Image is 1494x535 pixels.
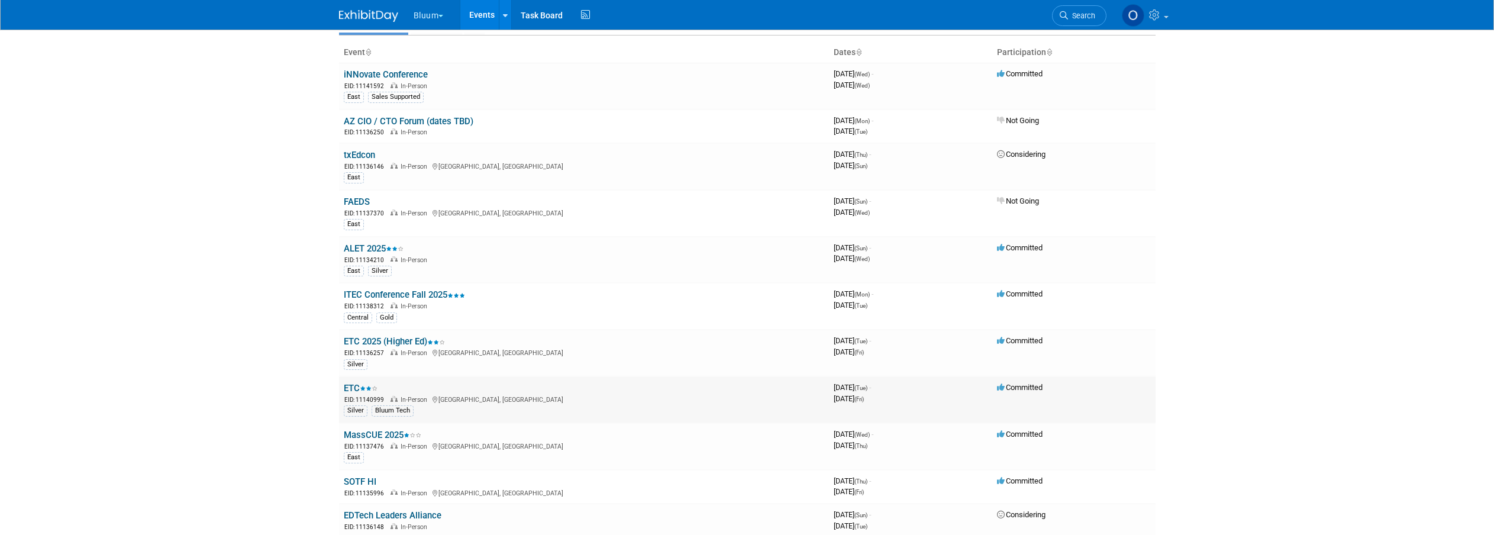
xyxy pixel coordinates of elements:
span: EID: 11137370 [344,210,389,217]
div: Silver [368,266,392,276]
span: - [869,243,871,252]
span: (Tue) [854,302,867,309]
img: In-Person Event [391,210,398,215]
span: Not Going [997,196,1039,205]
span: (Tue) [854,523,867,530]
div: Silver [344,405,367,416]
img: In-Person Event [391,82,398,88]
a: EDTech Leaders Alliance [344,510,441,521]
span: In-Person [401,349,431,357]
span: - [869,383,871,392]
span: EID: 11141592 [344,83,389,89]
img: In-Person Event [391,163,398,169]
img: In-Person Event [391,443,398,449]
span: [DATE] [834,336,871,345]
span: Committed [997,289,1043,298]
span: EID: 11136148 [344,524,389,530]
span: (Thu) [854,478,867,485]
a: Sort by Start Date [856,47,861,57]
a: Sort by Event Name [365,47,371,57]
span: (Tue) [854,338,867,344]
div: East [344,219,364,230]
span: Committed [997,430,1043,439]
div: Central [344,312,372,323]
span: Search [1068,11,1095,20]
span: EID: 11138312 [344,303,389,310]
div: [GEOGRAPHIC_DATA], [GEOGRAPHIC_DATA] [344,394,824,404]
span: - [869,336,871,345]
span: (Wed) [854,431,870,438]
span: (Wed) [854,71,870,78]
span: [DATE] [834,116,873,125]
span: Considering [997,510,1046,519]
a: MassCUE 2025 [344,430,421,440]
span: (Tue) [854,385,867,391]
a: ITEC Conference Fall 2025 [344,289,465,300]
span: [DATE] [834,430,873,439]
img: In-Person Event [391,489,398,495]
span: (Wed) [854,210,870,216]
span: EID: 11134210 [344,257,389,263]
span: [DATE] [834,208,870,217]
span: (Thu) [854,152,867,158]
span: In-Person [401,163,431,170]
span: Committed [997,69,1043,78]
a: ETC [344,383,377,394]
span: EID: 11135996 [344,490,389,497]
img: ExhibitDay [339,10,398,22]
span: Committed [997,243,1043,252]
span: - [869,150,871,159]
a: Sort by Participation Type [1046,47,1052,57]
span: [DATE] [834,394,864,403]
div: [GEOGRAPHIC_DATA], [GEOGRAPHIC_DATA] [344,488,824,498]
span: Committed [997,336,1043,345]
span: [DATE] [834,161,867,170]
span: - [869,476,871,485]
span: (Fri) [854,489,864,495]
span: (Sun) [854,245,867,252]
img: In-Person Event [391,523,398,529]
span: EID: 11140999 [344,397,389,403]
span: Not Going [997,116,1039,125]
span: [DATE] [834,80,870,89]
th: Participation [992,43,1156,63]
a: ALET 2025 [344,243,404,254]
span: [DATE] [834,289,873,298]
span: In-Person [401,523,431,531]
span: EID: 11136146 [344,163,389,170]
span: EID: 11136250 [344,129,389,136]
span: [DATE] [834,69,873,78]
div: Gold [376,312,397,323]
span: In-Person [401,210,431,217]
span: Committed [997,476,1043,485]
a: AZ CIO / CTO Forum (dates TBD) [344,116,473,127]
div: [GEOGRAPHIC_DATA], [GEOGRAPHIC_DATA] [344,161,824,171]
div: Silver [344,359,367,370]
div: [GEOGRAPHIC_DATA], [GEOGRAPHIC_DATA] [344,441,824,451]
span: - [869,196,871,205]
a: txEdcon [344,150,375,160]
span: [DATE] [834,441,867,450]
div: Sales Supported [368,92,424,102]
div: [GEOGRAPHIC_DATA], [GEOGRAPHIC_DATA] [344,208,824,218]
span: - [872,116,873,125]
span: (Mon) [854,291,870,298]
span: [DATE] [834,301,867,310]
div: East [344,452,364,463]
span: (Wed) [854,82,870,89]
span: (Sun) [854,163,867,169]
span: (Fri) [854,396,864,402]
span: (Tue) [854,128,867,135]
span: (Wed) [854,256,870,262]
span: In-Person [401,396,431,404]
span: In-Person [401,128,431,136]
span: - [872,430,873,439]
span: [DATE] [834,383,871,392]
a: SOTF HI [344,476,376,487]
div: East [344,92,364,102]
a: Search [1052,5,1106,26]
span: [DATE] [834,521,867,530]
span: (Mon) [854,118,870,124]
span: In-Person [401,82,431,90]
span: In-Person [401,443,431,450]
